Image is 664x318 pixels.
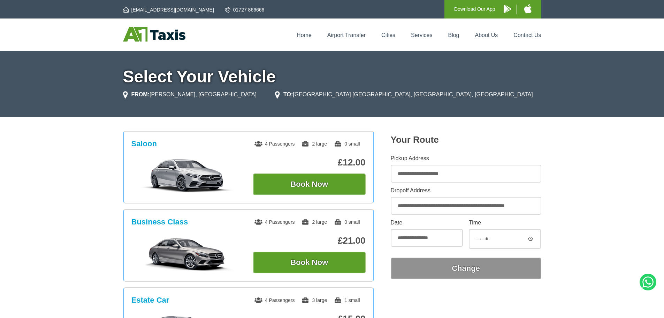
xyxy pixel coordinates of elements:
[254,141,295,147] span: 4 Passengers
[135,236,240,271] img: Business Class
[253,235,366,246] p: £21.00
[123,90,257,99] li: [PERSON_NAME], [GEOGRAPHIC_DATA]
[524,4,532,13] img: A1 Taxis iPhone App
[475,32,498,38] a: About Us
[391,134,541,145] h2: Your Route
[123,68,541,85] h1: Select Your Vehicle
[302,297,327,303] span: 3 large
[381,32,395,38] a: Cities
[131,217,188,227] h3: Business Class
[253,173,366,195] button: Book Now
[254,219,295,225] span: 4 Passengers
[283,91,293,97] strong: TO:
[135,158,240,193] img: Saloon
[302,141,327,147] span: 2 large
[302,219,327,225] span: 2 large
[297,32,312,38] a: Home
[391,258,541,279] button: Change
[391,220,463,225] label: Date
[253,157,366,168] p: £12.00
[334,297,360,303] span: 1 small
[131,296,169,305] h3: Estate Car
[513,32,541,38] a: Contact Us
[131,139,157,148] h3: Saloon
[123,27,185,42] img: A1 Taxis St Albans LTD
[448,32,459,38] a: Blog
[469,220,541,225] label: Time
[391,156,541,161] label: Pickup Address
[391,188,541,193] label: Dropoff Address
[254,297,295,303] span: 4 Passengers
[123,6,214,13] a: [EMAIL_ADDRESS][DOMAIN_NAME]
[504,5,511,13] img: A1 Taxis Android App
[253,252,366,273] button: Book Now
[275,90,533,99] li: [GEOGRAPHIC_DATA] [GEOGRAPHIC_DATA], [GEOGRAPHIC_DATA], [GEOGRAPHIC_DATA]
[334,219,360,225] span: 0 small
[327,32,366,38] a: Airport Transfer
[411,32,432,38] a: Services
[454,5,495,14] p: Download Our App
[334,141,360,147] span: 0 small
[225,6,265,13] a: 01727 866666
[131,91,150,97] strong: FROM:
